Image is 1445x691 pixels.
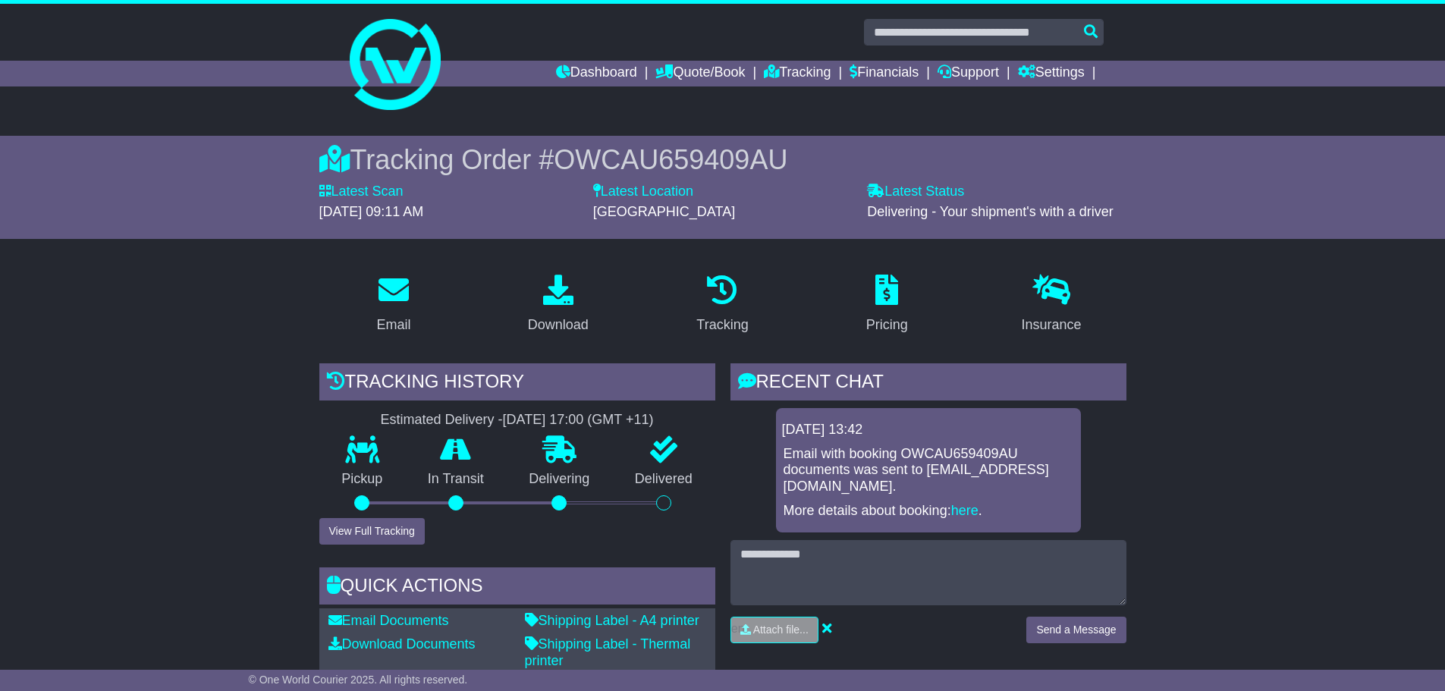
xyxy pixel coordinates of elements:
[1026,617,1126,643] button: Send a Message
[866,315,908,335] div: Pricing
[1012,269,1092,341] a: Insurance
[319,471,406,488] p: Pickup
[525,613,699,628] a: Shipping Label - A4 printer
[1018,61,1085,86] a: Settings
[593,204,735,219] span: [GEOGRAPHIC_DATA]
[612,471,715,488] p: Delivered
[856,269,918,341] a: Pricing
[784,503,1073,520] p: More details about booking: .
[784,446,1073,495] p: Email with booking OWCAU659409AU documents was sent to [EMAIL_ADDRESS][DOMAIN_NAME].
[655,61,745,86] a: Quote/Book
[328,636,476,652] a: Download Documents
[366,269,420,341] a: Email
[696,315,748,335] div: Tracking
[686,269,758,341] a: Tracking
[507,471,613,488] p: Delivering
[319,184,404,200] label: Latest Scan
[764,61,831,86] a: Tracking
[730,363,1126,404] div: RECENT CHAT
[376,315,410,335] div: Email
[328,613,449,628] a: Email Documents
[319,143,1126,176] div: Tracking Order #
[782,422,1075,438] div: [DATE] 13:42
[938,61,999,86] a: Support
[593,184,693,200] label: Latest Location
[867,184,964,200] label: Latest Status
[319,363,715,404] div: Tracking history
[951,503,979,518] a: here
[528,315,589,335] div: Download
[405,471,507,488] p: In Transit
[525,636,691,668] a: Shipping Label - Thermal printer
[850,61,919,86] a: Financials
[867,204,1114,219] span: Delivering - Your shipment's with a driver
[319,567,715,608] div: Quick Actions
[554,144,787,175] span: OWCAU659409AU
[319,412,715,429] div: Estimated Delivery -
[556,61,637,86] a: Dashboard
[319,518,425,545] button: View Full Tracking
[249,674,468,686] span: © One World Courier 2025. All rights reserved.
[1022,315,1082,335] div: Insurance
[518,269,598,341] a: Download
[319,204,424,219] span: [DATE] 09:11 AM
[503,412,654,429] div: [DATE] 17:00 (GMT +11)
